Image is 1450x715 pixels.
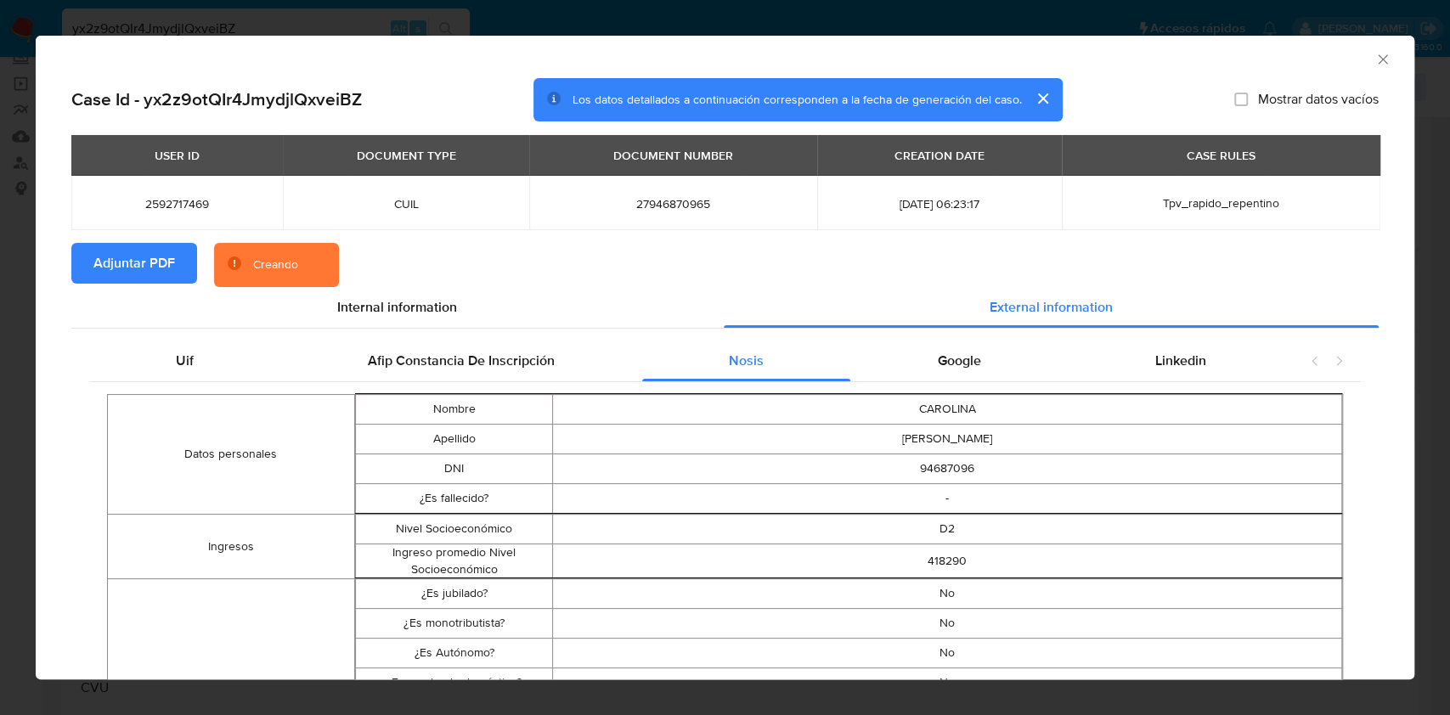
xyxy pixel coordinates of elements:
div: USER ID [144,141,210,170]
button: cerrar [1022,78,1063,119]
td: No [553,579,1342,609]
td: Ingresos [108,515,355,579]
button: Adjuntar PDF [71,243,197,284]
span: Linkedin [1155,351,1206,370]
div: DOCUMENT NUMBER [603,141,743,170]
td: D2 [553,515,1342,544]
span: Google [938,351,981,370]
span: Mostrar datos vacíos [1258,91,1379,108]
td: No [553,668,1342,698]
button: Cerrar ventana [1374,51,1390,66]
span: [DATE] 06:23:17 [838,196,1041,211]
span: 2592717469 [92,196,262,211]
span: 27946870965 [550,196,797,211]
div: DOCUMENT TYPE [347,141,466,170]
td: Nombre [355,395,552,425]
td: No [553,639,1342,668]
span: Afip Constancia De Inscripción [368,351,555,370]
td: ¿Es empleado doméstico? [355,668,552,698]
span: Nosis [729,351,764,370]
span: Internal information [337,297,457,317]
div: CREATION DATE [884,141,995,170]
span: Uif [176,351,194,370]
span: CUIL [303,196,509,211]
div: CASE RULES [1176,141,1266,170]
td: ¿Es monotributista? [355,609,552,639]
span: Tpv_rapido_repentino [1163,194,1279,211]
input: Mostrar datos vacíos [1234,93,1248,106]
td: ¿Es fallecido? [355,484,552,514]
td: Apellido [355,425,552,454]
div: closure-recommendation-modal [36,36,1414,679]
span: External information [990,297,1113,317]
span: Los datos detallados a continuación corresponden a la fecha de generación del caso. [573,91,1022,108]
td: Nivel Socioeconómico [355,515,552,544]
td: [PERSON_NAME] [553,425,1342,454]
td: DNI [355,454,552,484]
div: Creando [253,256,298,273]
h2: Case Id - yx2z9otQIr4JmydjlQxveiBZ [71,88,362,110]
td: Datos personales [108,395,355,515]
td: Ingreso promedio Nivel Socioeconómico [355,544,552,578]
td: - [553,484,1342,514]
span: Adjuntar PDF [93,245,175,282]
div: Detailed external info [89,341,1293,381]
td: No [553,609,1342,639]
td: CAROLINA [553,395,1342,425]
td: 418290 [553,544,1342,578]
div: Detailed info [71,287,1379,328]
td: 94687096 [553,454,1342,484]
td: ¿Es jubilado? [355,579,552,609]
td: ¿Es Autónomo? [355,639,552,668]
